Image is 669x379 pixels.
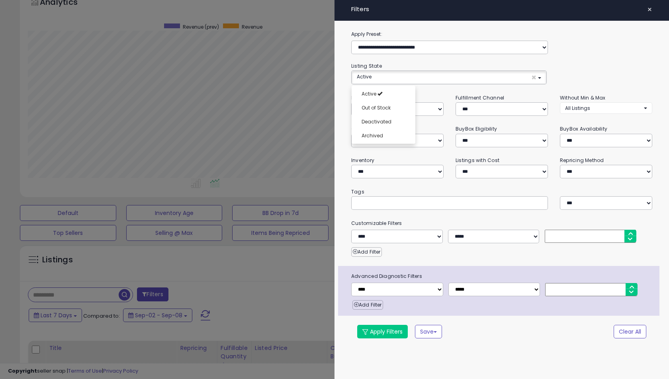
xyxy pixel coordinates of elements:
small: Without Min & Max [560,94,606,101]
span: Deactivated [362,118,391,125]
span: Out of Stock [362,104,391,111]
h4: Filters [351,6,652,13]
small: Listings with Cost [456,157,499,164]
small: Tags [345,188,658,196]
button: × [644,4,655,15]
small: BuyBox Eligibility [456,125,497,132]
small: Inventory [351,157,374,164]
small: Fulfillment Channel [456,94,504,101]
small: Customizable Filters [345,219,658,228]
small: Listing State [351,63,382,69]
button: Add Filter [352,300,383,310]
small: Current Listed Price [351,125,398,132]
span: Active [362,90,376,97]
small: Repricing [351,94,375,101]
span: All Listings [565,105,590,111]
button: Apply Filters [357,325,408,338]
button: Active × [352,71,546,84]
span: Archived [362,132,383,139]
small: BuyBox Availability [560,125,607,132]
span: Advanced Diagnostic Filters [345,272,659,281]
button: All Listings [560,102,652,114]
span: Active [357,73,372,80]
button: Save [415,325,442,338]
button: Clear All [614,325,646,338]
small: Repricing Method [560,157,604,164]
label: Apply Preset: [345,30,658,39]
span: × [647,4,652,15]
span: × [531,73,536,82]
button: Add Filter [351,247,382,257]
